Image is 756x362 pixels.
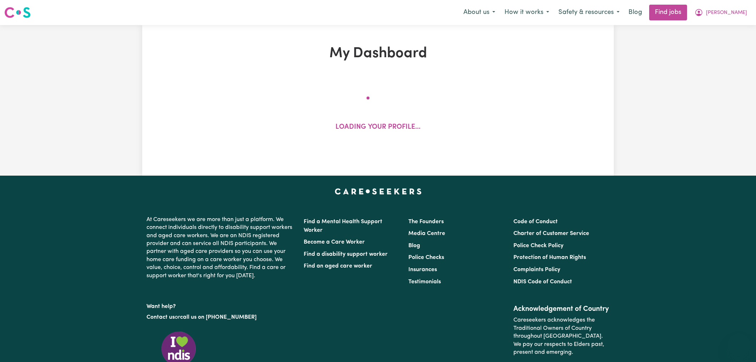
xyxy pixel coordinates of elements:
[304,219,382,233] a: Find a Mental Health Support Worker
[408,267,437,273] a: Insurances
[146,213,295,283] p: At Careseekers we are more than just a platform. We connect individuals directly to disability su...
[180,314,257,320] a: call us on [PHONE_NUMBER]
[554,5,624,20] button: Safety & resources
[4,6,31,19] img: Careseekers logo
[649,5,687,20] a: Find jobs
[513,243,563,249] a: Police Check Policy
[146,310,295,324] p: or
[706,9,747,17] span: [PERSON_NAME]
[408,219,444,225] a: The Founders
[690,5,752,20] button: My Account
[513,267,560,273] a: Complaints Policy
[408,243,420,249] a: Blog
[225,45,531,62] h1: My Dashboard
[513,279,572,285] a: NDIS Code of Conduct
[513,313,610,359] p: Careseekers acknowledges the Traditional Owners of Country throughout [GEOGRAPHIC_DATA]. We pay o...
[513,255,586,260] a: Protection of Human Rights
[408,279,441,285] a: Testimonials
[335,189,422,194] a: Careseekers home page
[304,263,372,269] a: Find an aged care worker
[304,251,388,257] a: Find a disability support worker
[146,300,295,310] p: Want help?
[335,122,421,133] p: Loading your profile...
[500,5,554,20] button: How it works
[4,4,31,21] a: Careseekers logo
[624,5,646,20] a: Blog
[146,314,175,320] a: Contact us
[459,5,500,20] button: About us
[513,219,558,225] a: Code of Conduct
[408,255,444,260] a: Police Checks
[408,231,445,236] a: Media Centre
[513,231,589,236] a: Charter of Customer Service
[304,239,365,245] a: Become a Care Worker
[513,305,610,313] h2: Acknowledgement of Country
[727,333,750,356] iframe: Button to launch messaging window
